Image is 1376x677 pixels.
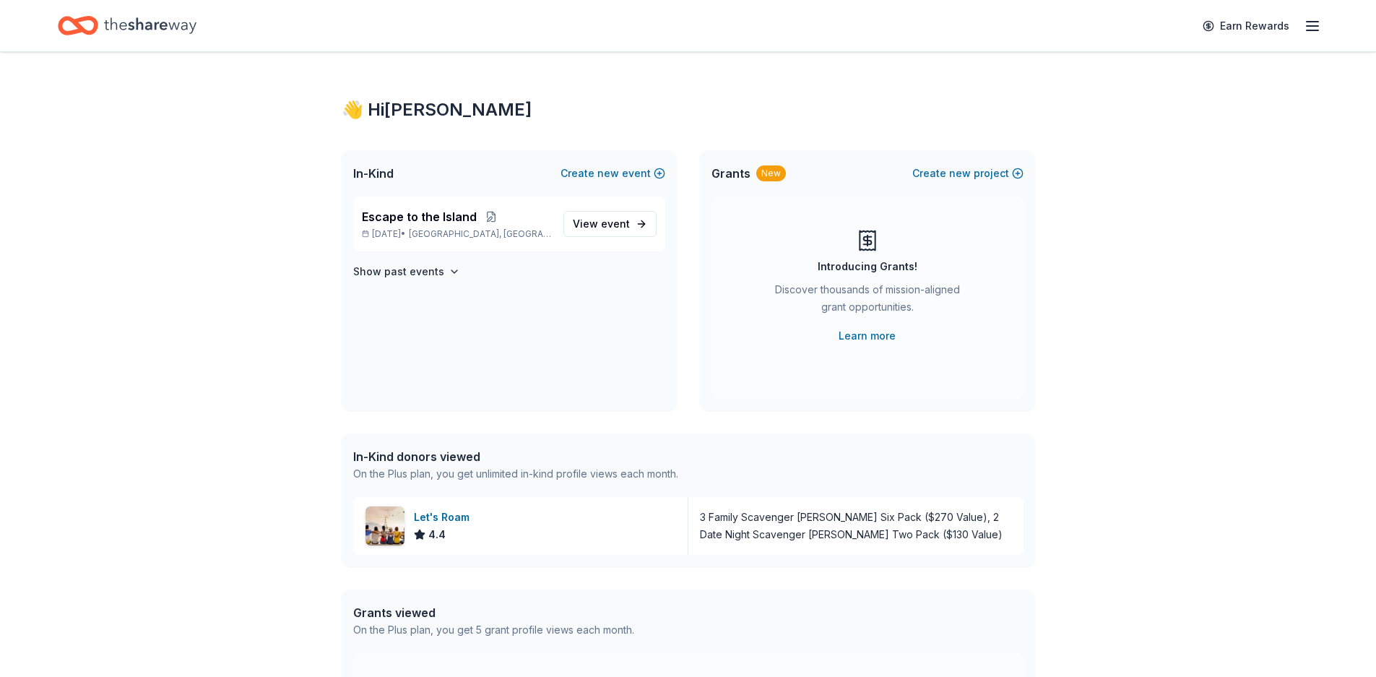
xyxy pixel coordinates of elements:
[818,258,917,275] div: Introducing Grants!
[353,263,460,280] button: Show past events
[601,217,630,230] span: event
[428,526,446,543] span: 4.4
[353,621,634,639] div: On the Plus plan, you get 5 grant profile views each month.
[573,215,630,233] span: View
[756,165,786,181] div: New
[353,263,444,280] h4: Show past events
[353,448,678,465] div: In-Kind donors viewed
[769,281,966,322] div: Discover thousands of mission-aligned grant opportunities.
[949,165,971,182] span: new
[700,509,1012,543] div: 3 Family Scavenger [PERSON_NAME] Six Pack ($270 Value), 2 Date Night Scavenger [PERSON_NAME] Two ...
[362,208,477,225] span: Escape to the Island
[414,509,475,526] div: Let's Roam
[561,165,665,182] button: Createnewevent
[409,228,551,240] span: [GEOGRAPHIC_DATA], [GEOGRAPHIC_DATA]
[362,228,552,240] p: [DATE] •
[912,165,1024,182] button: Createnewproject
[711,165,750,182] span: Grants
[839,327,896,345] a: Learn more
[365,506,404,546] img: Image for Let's Roam
[353,604,634,621] div: Grants viewed
[1194,13,1298,39] a: Earn Rewards
[353,465,678,483] div: On the Plus plan, you get unlimited in-kind profile views each month.
[353,165,394,182] span: In-Kind
[563,211,657,237] a: View event
[58,9,196,43] a: Home
[597,165,619,182] span: new
[342,98,1035,121] div: 👋 Hi [PERSON_NAME]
